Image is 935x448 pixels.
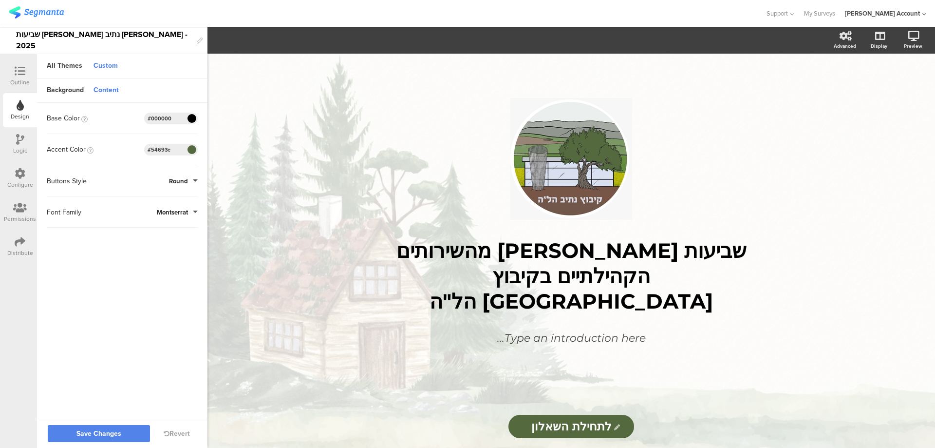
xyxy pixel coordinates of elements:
input: Start [508,415,634,438]
button: Revert [164,429,190,439]
div: Preview [904,42,922,50]
div: Configure [7,180,33,189]
span: Round [169,176,188,186]
div: Outline [10,78,30,87]
div: Font Family [47,207,81,217]
div: Design [11,112,29,121]
p: שביעות [PERSON_NAME] מהשירותים הקהילתיים בקיבוץ [GEOGRAPHIC_DATA] הל"ה [391,238,751,314]
div: Base Color [47,113,88,123]
div: Logic [13,146,27,155]
div: Advanced [834,42,856,50]
div: Type an introduction here... [401,330,742,346]
div: Accent Color [47,144,93,155]
span: Support [767,9,788,18]
div: Buttons Style [47,176,87,186]
div: All Themes [42,58,87,75]
div: [PERSON_NAME] Account [845,9,920,18]
div: Display [871,42,887,50]
div: שביעות [PERSON_NAME] נתיב [PERSON_NAME] - 2025 [16,27,192,54]
div: Distribute [7,249,33,257]
div: Background [42,82,89,99]
div: Custom [89,58,123,75]
span: Montserrat [157,208,188,217]
button: Save Changes [48,425,150,442]
div: Permissions [4,214,36,223]
img: segmanta logo [9,6,64,19]
button: Round [169,176,198,186]
button: Montserrat [157,208,198,217]
div: Content [89,82,124,99]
